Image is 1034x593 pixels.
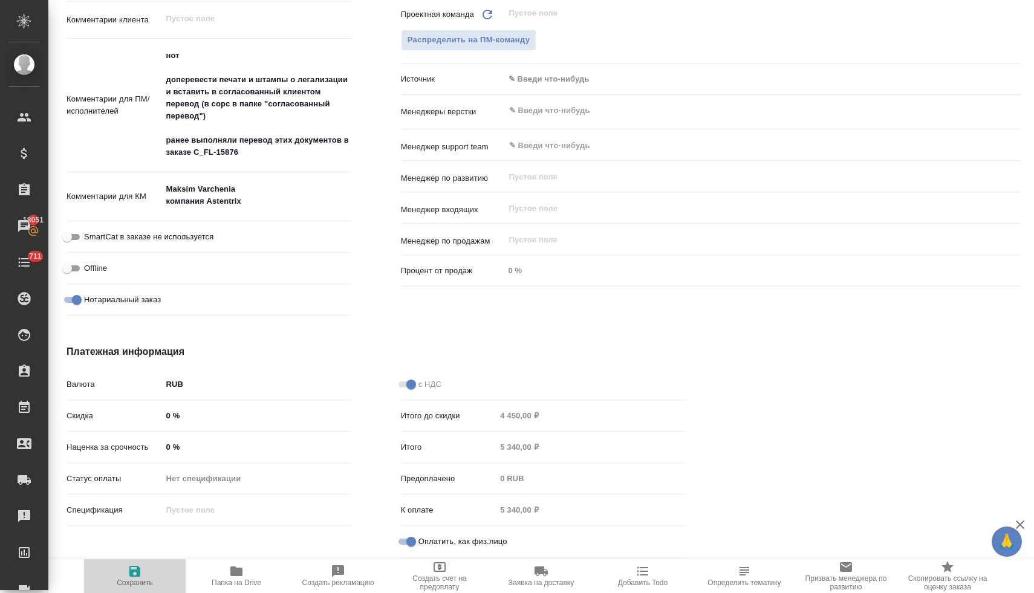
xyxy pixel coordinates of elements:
[508,232,992,247] input: Пустое поле
[408,33,530,47] span: Распределить на ПМ-команду
[16,214,51,226] span: 18051
[162,407,353,424] input: ✎ Введи что-нибудь
[496,438,686,456] input: Пустое поле
[418,536,507,548] span: Оплатить, как физ.лицо
[592,559,694,593] button: Добавить Todo
[707,578,781,587] span: Определить тематику
[508,103,977,118] input: ✎ Введи что-нибудь
[508,138,977,152] input: ✎ Введи что-нибудь
[897,559,998,593] button: Скопировать ссылку на оценку заказа
[162,468,353,489] div: Нет спецификации
[162,179,353,212] textarea: Maksim Varchenia компания Astentrix
[117,578,153,587] span: Сохранить
[802,574,889,591] span: Призвать менеджера по развитию
[508,169,992,184] input: Пустое поле
[67,93,162,117] p: Комментарии для ПМ/исполнителей
[162,438,353,456] input: ✎ Введи что-нибудь
[401,235,504,247] p: Менеджер по продажам
[389,559,490,593] button: Создать счет на предоплату
[84,559,186,593] button: Сохранить
[401,30,537,51] button: Распределить на ПМ-команду
[401,441,496,453] p: Итого
[84,294,161,306] span: Нотариальный заказ
[3,247,45,277] a: 711
[992,527,1022,557] button: 🙏
[401,473,496,485] p: Предоплачено
[67,378,162,390] p: Валюта
[22,250,49,262] span: 711
[401,204,504,216] p: Менеджер входящих
[401,141,504,153] p: Менеджер support team
[496,407,686,424] input: Пустое поле
[67,190,162,203] p: Комментарии для КМ
[67,504,162,516] p: Спецификация
[401,73,504,85] p: Источник
[162,45,353,163] textarea: нот доперевести печати и штампы о легализации и вставить в согласованный клиентом перевод (в сорс...
[302,578,374,587] span: Создать рекламацию
[509,73,1006,85] div: ✎ Введи что-нибудь
[418,378,441,390] span: с НДС
[490,559,592,593] button: Заявка на доставку
[67,14,162,26] p: Комментарии клиента
[401,504,496,516] p: К оплате
[997,529,1017,554] span: 🙏
[504,262,1021,279] input: Пустое поле
[795,559,897,593] button: Призвать менеджера по развитию
[67,441,162,453] p: Наценка за срочность
[84,262,107,274] span: Offline
[401,265,504,277] p: Процент от продаж
[67,345,686,359] h4: Платежная информация
[396,574,483,591] span: Создать счет на предоплату
[162,374,353,395] div: RUB
[401,106,504,118] p: Менеджеры верстки
[67,473,162,485] p: Статус оплаты
[509,578,574,587] span: Заявка на доставку
[508,6,992,21] input: Пустое поле
[496,501,686,519] input: Пустое поле
[67,410,162,422] p: Скидка
[401,172,504,184] p: Менеджер по развитию
[162,501,353,519] input: Пустое поле
[401,8,474,21] p: Проектная команда
[84,231,213,243] span: SmartCat в заказе не используется
[287,559,389,593] button: Создать рекламацию
[212,578,261,587] span: Папка на Drive
[496,470,686,487] input: Пустое поле
[3,211,45,241] a: 18051
[1014,144,1016,147] button: Open
[694,559,795,593] button: Определить тематику
[1014,109,1016,112] button: Open
[186,559,287,593] button: Папка на Drive
[618,578,668,587] span: Добавить Todo
[504,69,1021,89] div: ✎ Введи что-нибудь
[904,574,991,591] span: Скопировать ссылку на оценку заказа
[508,201,992,215] input: Пустое поле
[401,410,496,422] p: Итого до скидки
